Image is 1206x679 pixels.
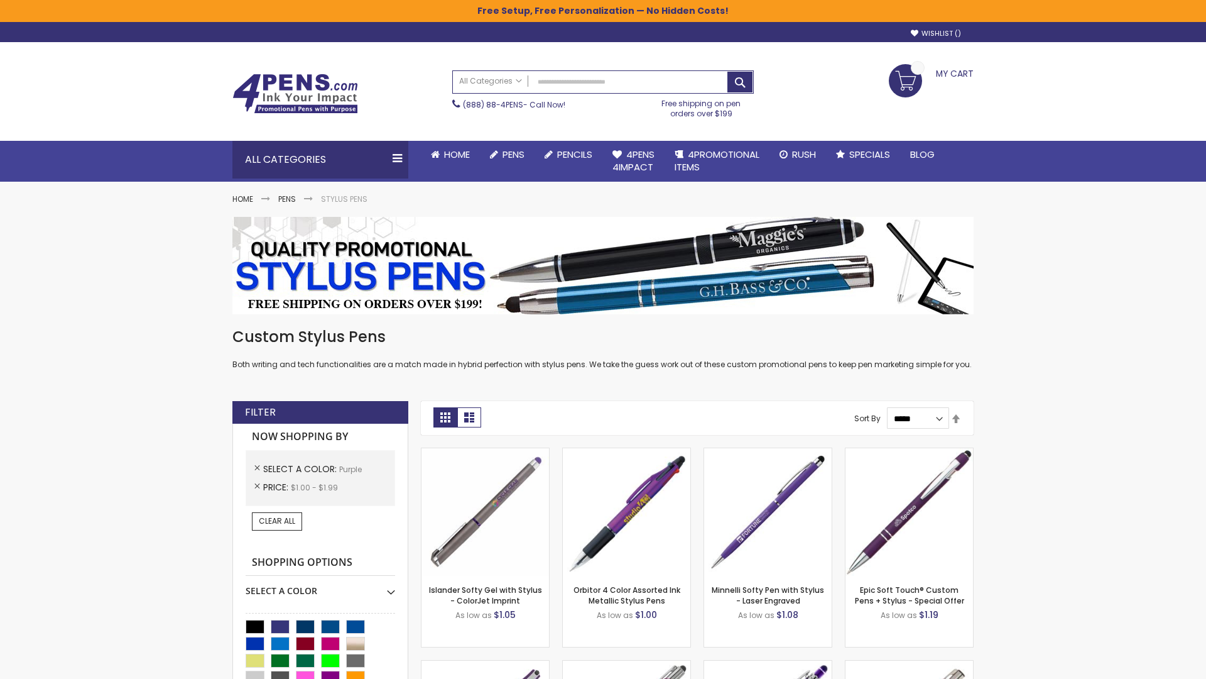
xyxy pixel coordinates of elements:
[675,148,759,174] span: 4PROMOTIONAL ITEMS
[602,141,665,182] a: 4Pens4impact
[563,448,690,458] a: Orbitor 4 Color Assorted Ink Metallic Stylus Pens-Purple
[246,424,395,450] strong: Now Shopping by
[459,76,522,86] span: All Categories
[900,141,945,168] a: Blog
[339,464,362,475] span: Purple
[597,610,633,621] span: As low as
[738,610,774,621] span: As low as
[845,448,973,458] a: 4P-MS8B-Purple
[246,549,395,577] strong: Shopping Options
[855,585,964,605] a: Epic Soft Touch® Custom Pens + Stylus - Special Offer
[911,29,961,38] a: Wishlist
[557,148,592,161] span: Pencils
[291,482,338,493] span: $1.00 - $1.99
[910,148,935,161] span: Blog
[232,217,974,314] img: Stylus Pens
[573,585,680,605] a: Orbitor 4 Color Assorted Ink Metallic Stylus Pens
[849,148,890,161] span: Specials
[704,448,832,458] a: Minnelli Softy Pen with Stylus - Laser Engraved-Purple
[463,99,523,110] a: (888) 88-4PENS
[881,610,917,621] span: As low as
[612,148,655,174] span: 4Pens 4impact
[854,413,881,424] label: Sort By
[232,327,974,347] h1: Custom Stylus Pens
[919,609,938,621] span: $1.19
[712,585,824,605] a: Minnelli Softy Pen with Stylus - Laser Engraved
[776,609,798,621] span: $1.08
[845,448,973,576] img: 4P-MS8B-Purple
[704,448,832,576] img: Minnelli Softy Pen with Stylus - Laser Engraved-Purple
[704,660,832,671] a: Phoenix Softy with Stylus Pen - Laser-Purple
[563,448,690,576] img: Orbitor 4 Color Assorted Ink Metallic Stylus Pens-Purple
[421,448,549,576] img: Islander Softy Gel with Stylus - ColorJet Imprint-Purple
[259,516,295,526] span: Clear All
[421,660,549,671] a: Avendale Velvet Touch Stylus Gel Pen-Purple
[433,407,457,428] strong: Grid
[480,141,535,168] a: Pens
[263,463,339,475] span: Select A Color
[232,141,408,179] div: All Categories
[845,660,973,671] a: Tres-Chic Touch Pen - Standard Laser-Purple
[535,141,602,168] a: Pencils
[263,481,291,494] span: Price
[453,71,528,92] a: All Categories
[455,610,492,621] span: As low as
[232,327,974,370] div: Both writing and tech functionalities are a match made in hybrid perfection with stylus pens. We ...
[321,194,367,204] strong: Stylus Pens
[246,576,395,597] div: Select A Color
[421,448,549,458] a: Islander Softy Gel with Stylus - ColorJet Imprint-Purple
[232,74,358,114] img: 4Pens Custom Pens and Promotional Products
[494,609,516,621] span: $1.05
[278,194,296,204] a: Pens
[429,585,542,605] a: Islander Softy Gel with Stylus - ColorJet Imprint
[635,609,657,621] span: $1.00
[649,94,754,119] div: Free shipping on pen orders over $199
[463,99,565,110] span: - Call Now!
[421,141,480,168] a: Home
[665,141,769,182] a: 4PROMOTIONALITEMS
[503,148,524,161] span: Pens
[792,148,816,161] span: Rush
[563,660,690,671] a: Tres-Chic with Stylus Metal Pen - Standard Laser-Purple
[769,141,826,168] a: Rush
[826,141,900,168] a: Specials
[245,406,276,419] strong: Filter
[232,194,253,204] a: Home
[252,512,302,530] a: Clear All
[444,148,470,161] span: Home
